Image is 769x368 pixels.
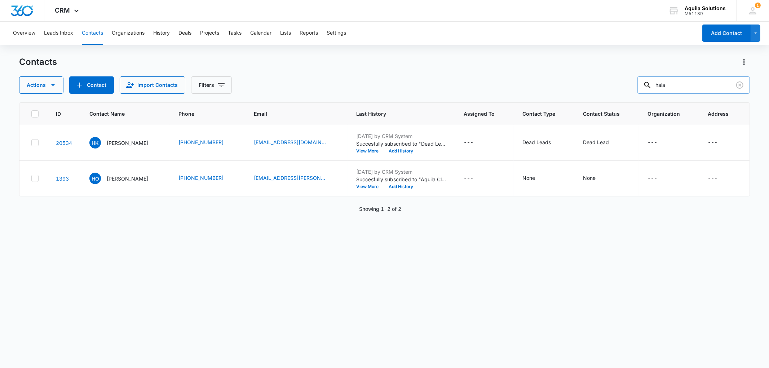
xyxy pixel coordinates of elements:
p: [PERSON_NAME] [107,175,148,182]
button: History [153,22,170,45]
span: 1 [755,3,761,8]
a: [EMAIL_ADDRESS][DOMAIN_NAME] [254,138,326,146]
div: account id [685,11,726,16]
button: Actions [19,76,63,94]
input: Search Contacts [637,76,750,94]
button: Add Contact [69,76,114,94]
div: --- [464,138,473,147]
div: Contact Status - None - Select to Edit Field [583,174,609,183]
button: Settings [327,22,346,45]
div: Email - hala.ortega@repharmacy.com - Select to Edit Field [254,174,339,183]
span: Phone [178,110,226,118]
button: Clear [734,79,746,91]
span: Address [708,110,729,118]
button: Reports [300,22,318,45]
button: Add Contact [702,25,751,42]
span: Email [254,110,328,118]
div: None [583,174,596,182]
div: Contact Name - Hala Ortega - Select to Edit Field [89,173,161,184]
p: [PERSON_NAME] [107,139,148,147]
div: Organization - - Select to Edit Field [648,174,670,183]
button: Add History [384,185,418,189]
div: --- [708,174,717,183]
a: Navigate to contact details page for Hala Kaaki [56,140,72,146]
div: Organization - - Select to Edit Field [648,138,670,147]
span: Contact Type [522,110,555,118]
div: --- [464,174,473,183]
a: [PHONE_NUMBER] [178,138,224,146]
h1: Contacts [19,57,57,67]
div: Contact Type - Dead Leads - Select to Edit Field [522,138,564,147]
div: Dead Leads [522,138,551,146]
a: [PHONE_NUMBER] [178,174,224,182]
div: Email - hala@waterbearsciences.com - Select to Edit Field [254,138,339,147]
div: None [522,174,535,182]
div: notifications count [755,3,761,8]
button: Filters [191,76,232,94]
button: View More [356,149,384,153]
div: Contact Status - Dead Lead - Select to Edit Field [583,138,622,147]
p: Succesfully subscribed to "Dead Leads". [356,140,446,147]
div: Dead Lead [583,138,609,146]
p: [DATE] by CRM System [356,168,446,176]
p: Succesfully subscribed to "Aquila Clients". [356,176,446,183]
a: [EMAIL_ADDRESS][PERSON_NAME][DOMAIN_NAME] [254,174,326,182]
span: HK [89,137,101,148]
div: Contact Type - None - Select to Edit Field [522,174,548,183]
button: Projects [200,22,219,45]
span: Contact Name [89,110,151,118]
a: Navigate to contact details page for Hala Ortega [56,176,69,182]
div: Assigned To - - Select to Edit Field [464,138,486,147]
button: Calendar [250,22,271,45]
span: ID [56,110,62,118]
div: --- [648,174,657,183]
span: Organization [648,110,680,118]
button: Contacts [82,22,103,45]
button: Import Contacts [120,76,185,94]
button: Add History [384,149,418,153]
button: Leads Inbox [44,22,73,45]
div: --- [648,138,657,147]
span: CRM [55,6,70,14]
div: account name [685,5,726,11]
button: Organizations [112,22,145,45]
div: Assigned To - - Select to Edit Field [464,174,486,183]
div: Phone - (813) 734-2573 - Select to Edit Field [178,138,237,147]
div: Address - - Select to Edit Field [708,174,730,183]
span: Last History [356,110,436,118]
p: Showing 1-2 of 2 [359,205,401,213]
button: Deals [178,22,191,45]
button: Lists [280,22,291,45]
button: View More [356,185,384,189]
button: Overview [13,22,35,45]
div: Phone - (949) 783-7008 - Select to Edit Field [178,174,237,183]
div: --- [708,138,717,147]
div: Address - - Select to Edit Field [708,138,730,147]
span: HO [89,173,101,184]
div: Contact Name - Hala Kaaki - Select to Edit Field [89,137,161,148]
button: Tasks [228,22,242,45]
p: [DATE] by CRM System [356,132,446,140]
span: Assigned To [464,110,495,118]
span: Contact Status [583,110,620,118]
button: Actions [738,56,750,68]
